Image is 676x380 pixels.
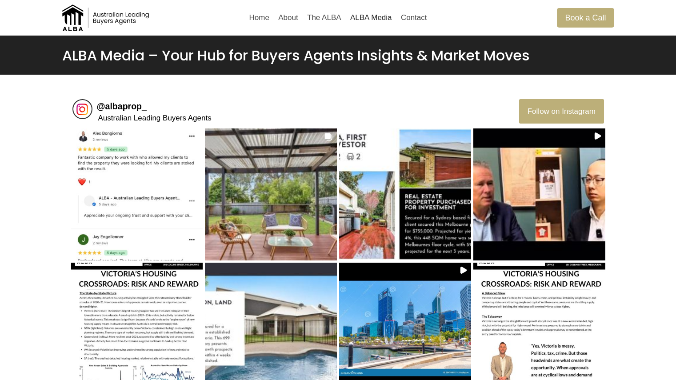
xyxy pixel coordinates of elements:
a: The ALBA [303,7,346,28]
a: Book a Call [557,8,614,27]
svg: Video [594,132,602,140]
button: Follow albaprop_ on Instagram [519,99,604,123]
div: crechat with thomas_tang_money_disciplineThrough the eyes of a licensed valuer. buyersagent finan... [473,128,605,260]
a: About [274,7,303,28]
div: Buying property is emotional, overwhelming, and often out of your depth. That’s where ALBA steps ... [205,128,337,260]
a: @albaprop_ [97,101,147,111]
span: @ [97,101,105,111]
svg: Video [460,266,468,274]
img: albaprop_'s profile picture [75,102,89,116]
div: A great investment a first time investor, Sydney based securing land with a home fit and sought f... [339,128,471,260]
a: ALBA Media [346,7,396,28]
span: albaprop_ [105,101,147,111]
nav: Primary Navigation [244,7,431,28]
h1: ALBA Media – Your Hub for Buyers Agents Insights & Market Moves [62,47,614,64]
span: Australian Leading Buyers Agents [98,114,212,122]
a: Contact [396,7,432,28]
img: Australian Leading Buyers Agents [62,4,151,31]
a: Home [244,7,274,28]
div: 2 more 5star review from our trustedpartners around Australia!buyersagentbroker realestate reside... [71,128,203,260]
svg: Carousel [324,132,333,142]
